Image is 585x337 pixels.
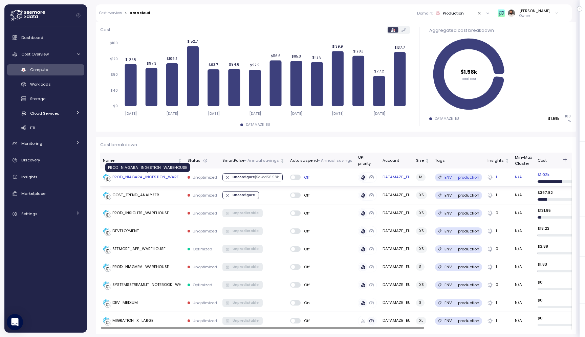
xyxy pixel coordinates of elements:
[30,67,48,72] span: Compute
[512,312,535,330] td: N/A
[222,299,263,307] button: Unpredictable
[538,226,576,231] p: $ 18.23
[233,192,255,199] span: Unconfigure
[21,191,45,196] span: Marketplace
[21,211,38,217] span: Settings
[380,204,413,222] td: DATAMAZE_EU
[193,300,217,306] p: Unoptimized
[487,210,510,216] div: 0
[429,27,571,34] div: Aggregated cost breakdown
[193,228,217,234] p: Unoptimized
[413,153,432,168] th: SizeNot sorted
[112,282,181,288] div: SYSTEM$STREAMLIT_NOTEBOOK_WH
[318,158,352,164] p: - Annual savings
[487,264,510,270] div: 1
[445,264,452,270] p: ENV
[111,72,118,77] tspan: $80
[538,297,576,303] p: $ 0
[233,263,259,271] span: Unpredictable
[193,175,217,180] p: Unoptimized
[380,186,413,204] td: DATAMAZE_EU
[246,122,270,127] div: DATAMAZE_EU
[458,282,479,288] p: production
[417,10,433,16] p: Domain :
[487,158,504,164] div: Insights
[112,174,182,180] div: PROD_NIAGARA_INGESTION_WAREHOUSE
[538,279,576,285] p: $ 0
[416,158,424,164] div: Size
[512,258,535,276] td: N/A
[445,228,452,234] p: ENV
[233,245,259,253] span: Unpredictable
[498,9,505,17] img: 65f98ecb31a39d60f1f315eb.PNG
[445,193,452,198] p: ENV
[177,158,182,163] div: Not sorted
[220,153,287,168] th: SmartPulse- Annual savingsNot sorted
[358,155,377,166] div: OPT priority
[435,158,482,164] div: Tags
[445,300,452,306] p: ENV
[222,191,259,199] button: Unconfigure
[458,228,479,234] p: production
[380,276,413,294] td: DATAMAZE_EU
[166,111,178,116] tspan: [DATE]
[380,312,413,330] td: DATAMAZE_EU
[380,222,413,240] td: DATAMAZE_EU
[373,111,385,116] tspan: [DATE]
[301,210,310,216] span: Off
[487,300,510,306] div: 1
[487,228,510,234] div: 1
[187,39,198,44] tspan: $152.7
[7,187,84,200] a: Marketplace
[458,193,479,198] p: production
[250,63,260,67] tspan: $92.9
[419,209,424,217] span: XS
[188,158,217,164] div: Status
[419,281,424,288] span: XS
[487,282,510,288] div: 0
[538,262,576,267] p: $ 1.83
[458,210,479,216] p: production
[100,153,185,168] th: NameNot sorted
[193,210,217,216] p: Unoptimized
[512,168,535,186] td: N/A
[332,44,343,49] tspan: $139.9
[445,175,452,180] p: ENV
[290,158,352,164] div: Auto suspend
[193,246,212,252] p: Optimized
[487,174,510,180] div: 1
[512,240,535,258] td: N/A
[193,264,217,270] p: Unoptimized
[255,175,279,180] p: | Saved $ 6.98k
[512,204,535,222] td: N/A
[110,57,118,61] tspan: $120
[380,258,413,276] td: DATAMAZE_EU
[222,281,263,289] button: Unpredictable
[538,315,576,321] p: $ 0
[233,299,259,307] span: Unpredictable
[7,154,84,167] a: Discovery
[512,276,535,294] td: N/A
[419,317,423,324] span: XL
[301,318,310,323] span: Off
[538,158,570,164] div: Cost
[167,57,177,61] tspan: $109.2
[425,158,430,163] div: Not sorted
[193,282,212,288] p: Optimized
[538,208,576,213] p: $ 131.85
[445,246,452,252] p: ENV
[519,8,550,14] div: [PERSON_NAME]
[445,282,452,288] p: ENV
[209,63,218,67] tspan: $93.7
[512,294,535,312] td: N/A
[112,264,169,270] div: PROD_NIAGARA_WAREHOUSE
[380,294,413,312] td: DATAMAZE_EU
[353,49,364,53] tspan: $128.3
[7,64,84,75] a: Compute
[233,227,259,235] span: Unpredictable
[562,114,570,123] p: 100 %
[30,125,36,131] span: ETL
[458,264,479,270] p: production
[435,116,459,121] div: DATAMAZE_EU
[100,26,110,33] p: Cost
